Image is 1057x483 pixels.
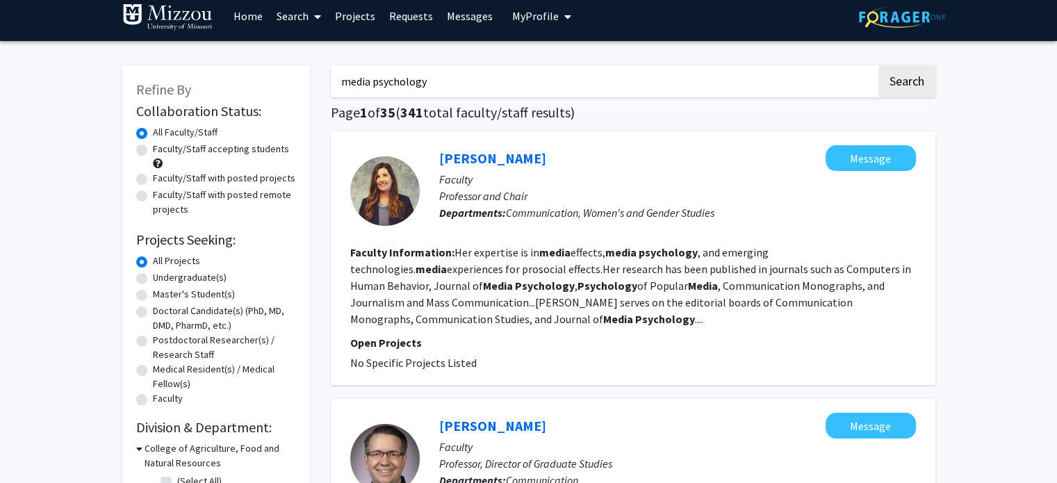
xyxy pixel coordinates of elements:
[153,188,296,217] label: Faculty/Staff with posted remote projects
[859,6,946,28] img: ForagerOne Logo
[515,279,575,293] b: Psychology
[153,304,296,333] label: Doctoral Candidate(s) (PhD, MD, DMD, PharmD, etc.)
[350,356,477,370] span: No Specific Projects Listed
[826,145,916,171] button: Message Elizabeth Behm-Morawitz
[639,245,698,259] b: psychology
[10,420,59,473] iframe: Chat
[350,245,454,259] b: Faculty Information:
[439,149,546,167] a: [PERSON_NAME]
[153,333,296,362] label: Postdoctoral Researcher(s) / Research Staff
[153,287,235,302] label: Master's Student(s)
[506,206,714,220] span: Communication, Women's and Gender Studies
[153,142,289,156] label: Faculty/Staff accepting students
[136,103,296,120] h2: Collaboration Status:
[153,254,200,268] label: All Projects
[416,262,447,276] b: media
[153,171,295,186] label: Faculty/Staff with posted projects
[136,81,191,98] span: Refine By
[605,245,637,259] b: media
[539,245,571,259] b: media
[635,312,695,326] b: Psychology
[826,413,916,439] button: Message Ben Warner
[603,312,633,326] b: Media
[153,391,183,406] label: Faculty
[439,188,916,204] p: Professor and Chair
[512,9,559,23] span: My Profile
[331,65,876,97] input: Search Keywords
[439,417,546,434] a: [PERSON_NAME]
[153,270,227,285] label: Undergraduate(s)
[360,104,368,121] span: 1
[688,279,718,293] b: Media
[136,419,296,436] h2: Division & Department:
[439,206,506,220] b: Departments:
[122,3,213,31] img: University of Missouri Logo
[439,171,916,188] p: Faculty
[153,125,218,140] label: All Faculty/Staff
[878,65,935,97] button: Search
[380,104,395,121] span: 35
[145,441,296,470] h3: College of Agriculture, Food and Natural Resources
[400,104,423,121] span: 341
[136,231,296,248] h2: Projects Seeking:
[350,245,911,326] fg-read-more: Her expertise is in effects, , and emerging technologies. experiences for prosocial effects.Her r...
[439,455,916,472] p: Professor, Director of Graduate Studies
[439,439,916,455] p: Faculty
[483,279,513,293] b: Media
[153,362,296,391] label: Medical Resident(s) / Medical Fellow(s)
[350,334,916,351] p: Open Projects
[577,279,637,293] b: Psychology
[331,104,935,121] h1: Page of ( total faculty/staff results)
